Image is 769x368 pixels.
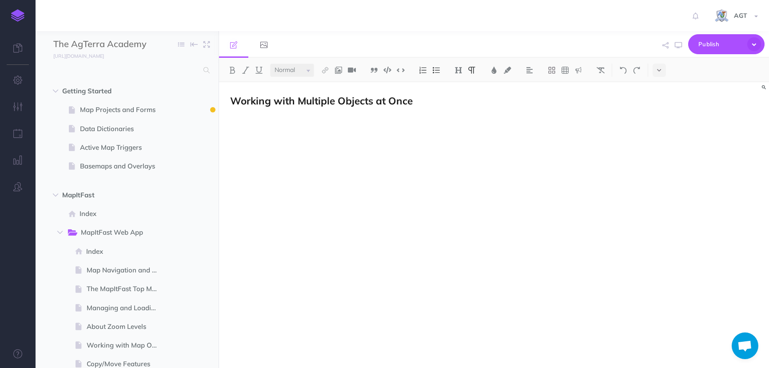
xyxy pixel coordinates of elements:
[80,124,165,134] span: Data Dictionaries
[729,12,752,20] span: AGT
[335,67,343,74] img: Add image button
[53,53,104,59] small: [URL][DOMAIN_NAME]
[503,67,511,74] img: Text background color button
[597,67,605,74] img: Clear styles button
[81,227,152,239] span: MapItFast Web App
[468,67,476,74] img: Paragraph button
[255,67,263,74] img: Underline button
[11,9,24,22] img: logo-mark.svg
[86,246,165,257] span: Index
[561,67,569,74] img: Create table button
[80,208,165,219] span: Index
[574,67,582,74] img: Callout dropdown menu button
[370,67,378,74] img: Blockquote button
[432,67,440,74] img: Unordered list button
[80,161,165,172] span: Basemaps and Overlays
[87,265,165,276] span: Map Navigation and Imagery
[80,142,165,153] span: Active Map Triggers
[87,321,165,332] span: About Zoom Levels
[87,284,165,294] span: The MapItFast Top Menu
[348,67,356,74] img: Add video button
[619,67,627,74] img: Undo
[62,190,154,200] span: MapItFast
[80,104,165,115] span: Map Projects and Forms
[36,51,113,60] a: [URL][DOMAIN_NAME]
[397,67,405,73] img: Inline code button
[230,94,413,107] span: Working with Multiple Objects at Once
[698,37,743,51] span: Publish
[53,38,158,51] input: Documentation Name
[53,62,198,78] input: Search
[490,67,498,74] img: Text color button
[321,67,329,74] img: Link button
[62,86,154,96] span: Getting Started
[87,303,165,313] span: Managing and Loading Map Projects
[454,67,462,74] img: Headings dropdown button
[228,67,236,74] img: Bold button
[242,67,250,74] img: Italic button
[419,67,427,74] img: Ordered list button
[526,67,534,74] img: Alignment dropdown menu button
[714,8,729,24] img: iCxL6hB4gPtK36lnwjqkK90dLekSAv8p9JC67nPZ.png
[688,34,765,54] button: Publish
[383,67,391,73] img: Code block button
[732,332,758,359] div: Open chat
[633,67,641,74] img: Redo
[87,340,165,351] span: Working with Map Objects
